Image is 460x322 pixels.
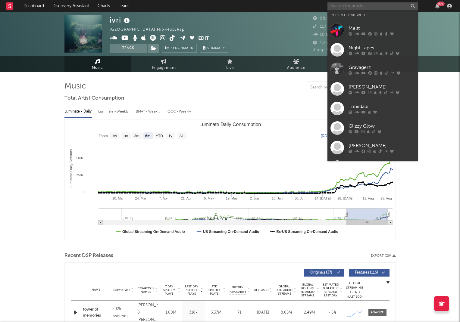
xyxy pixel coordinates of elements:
span: Released [254,288,268,292]
a: Audience [263,56,330,72]
div: Glizzy Glow [349,122,415,130]
text: 1m [123,134,128,138]
span: Global ATD Audio Streams [276,285,293,296]
text: [DATE] [321,134,332,138]
text: Luminate Daily Streams [69,149,73,187]
span: Spotify Popularity [229,285,246,294]
text: Zoom [99,134,108,138]
a: Meltt [327,20,418,40]
span: Composer Names [137,286,155,294]
span: Features ( 116 ) [353,271,380,274]
div: 99 + [437,2,445,6]
text: 10. Mar [112,197,124,200]
text: 11. Aug [362,197,374,200]
text: YTD [155,134,163,138]
span: Engagement [152,64,176,72]
span: 7 Day Spotify Plays [161,285,177,296]
span: Estimated % Playlist Streams Last Day [323,283,339,297]
div: 71 [229,310,250,316]
div: OCC - Weekly [167,107,192,117]
a: Night Tapes [327,40,418,60]
div: Luminate - Weekly [98,107,130,117]
text: US Streaming On-Demand Audio [203,230,259,234]
span: Live [226,64,234,72]
span: Music [92,64,103,72]
text: 250k [76,173,83,177]
button: Features(116) [349,269,390,277]
div: Triniidadii [349,103,415,110]
text: 24. Mar [135,197,146,200]
span: Global Rolling 7D Audio Streams [299,283,316,297]
a: Benchmark [162,44,197,53]
a: Music [64,56,131,72]
span: Summary [207,47,225,50]
span: Jump Score: 96.1 [313,48,348,52]
span: Audience [287,64,305,72]
text: 16. Jun [272,197,283,200]
span: Last Day Spotify Plays [184,285,200,296]
div: Luminate - Daily [64,107,92,117]
span: ATD Spotify Plays [206,285,222,296]
a: [PERSON_NAME] [327,79,418,99]
text: 1w [112,134,117,138]
text: 5. May [204,197,214,200]
span: 98,067 [313,17,334,20]
button: Originals(37) [304,269,344,277]
text: 28. [DATE] [337,197,353,200]
span: Recent DSP Releases [64,252,113,259]
a: Triniidadii [327,99,418,118]
text: 6m [145,134,150,138]
span: Originals ( 37 ) [308,271,335,274]
text: 2. Jun [250,197,259,200]
button: Export CSV [371,254,396,258]
span: Benchmark [171,45,193,52]
div: [DATE] [253,310,273,316]
text: Luminate Daily Consumption [199,122,261,127]
text: 500k [76,156,83,160]
span: 117,700 [313,25,336,29]
text: 19. May [226,197,238,200]
text: 7. Apr [159,197,168,200]
div: 2.49M [299,310,320,316]
text: 30. Jun [294,197,305,200]
text: 25. Aug [380,197,392,200]
a: Gravagerz [327,60,418,79]
button: Track [110,44,147,53]
div: 2025 ivsounds [112,305,134,320]
div: [PERSON_NAME] [349,142,415,149]
svg: Luminate Daily Consumption [65,119,396,240]
a: [PERSON_NAME] [327,138,418,157]
div: Recently Viewed [330,12,415,19]
a: Live [197,56,263,72]
div: 8.05M [276,310,296,316]
div: 1.68M [161,310,181,316]
a: tower of memories [83,307,109,318]
div: 6.37M [206,310,226,316]
button: Summary [200,44,228,53]
text: All [179,134,183,138]
text: 14. [DATE] [314,197,330,200]
span: 10,912 [313,33,333,37]
a: Glizzy Glow [327,118,418,138]
a: livingthing [327,157,418,177]
div: [PERSON_NAME] [349,83,415,91]
text: Global Streaming On-Demand Audio [122,230,185,234]
button: 99+ [435,4,440,8]
button: Edit [198,35,209,42]
text: Ex-US Streaming On-Demand Audio [276,230,338,234]
div: Gravagerz [349,64,415,71]
text: 21. Apr [181,197,191,200]
div: 318k [184,310,203,316]
div: <5% [323,310,343,316]
text: 0 [81,190,83,194]
div: Night Tapes [349,44,415,51]
a: Engagement [131,56,197,72]
div: ivri [110,15,131,25]
text: 1y [168,134,172,138]
span: Total Artist Consumption [64,95,124,102]
div: Meltt [349,25,415,32]
input: Search for artists [327,2,418,10]
span: 1,556,291 Monthly Listeners [313,41,376,45]
text: 3m [134,134,139,138]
